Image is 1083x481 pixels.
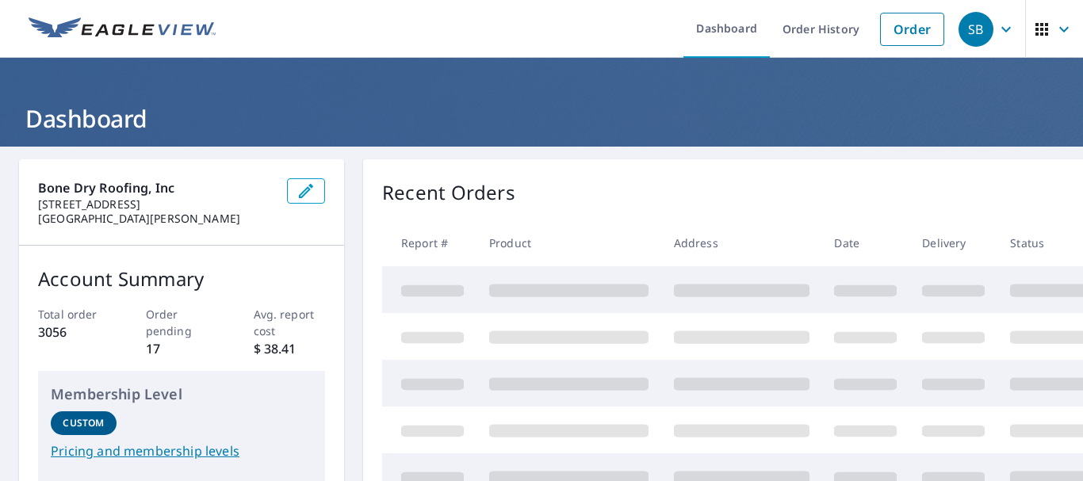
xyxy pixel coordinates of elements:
h1: Dashboard [19,102,1064,135]
th: Address [661,220,822,266]
p: Custom [63,416,104,430]
p: Total order [38,306,110,323]
div: SB [959,12,993,47]
p: Membership Level [51,384,312,405]
p: Avg. report cost [254,306,326,339]
th: Report # [382,220,476,266]
th: Delivery [909,220,997,266]
p: [STREET_ADDRESS] [38,197,274,212]
a: Pricing and membership levels [51,441,312,460]
p: 17 [146,339,218,358]
a: Order [880,13,944,46]
th: Date [821,220,909,266]
p: 3056 [38,323,110,342]
p: $ 38.41 [254,339,326,358]
p: Recent Orders [382,178,515,207]
th: Product [476,220,661,266]
p: [GEOGRAPHIC_DATA][PERSON_NAME] [38,212,274,226]
p: Account Summary [38,265,325,293]
p: Bone Dry Roofing, Inc [38,178,274,197]
p: Order pending [146,306,218,339]
img: EV Logo [29,17,216,41]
